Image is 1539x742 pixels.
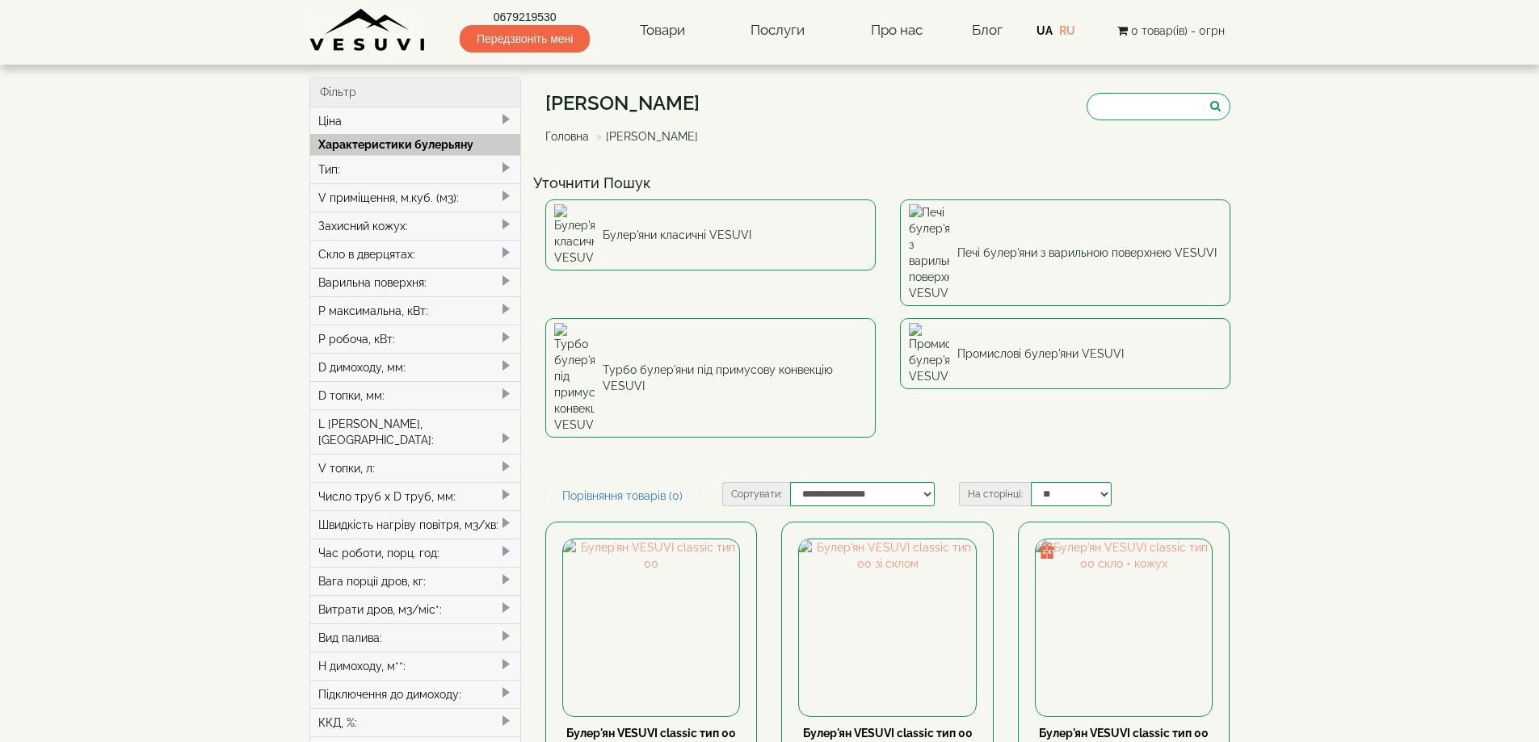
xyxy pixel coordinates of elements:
[545,199,876,270] a: Булер'яни класичні VESUVI Булер'яни класичні VESUVI
[722,482,790,506] label: Сортувати:
[959,482,1031,506] label: На сторінці:
[1131,24,1225,37] span: 0 товар(ів) - 0грн
[310,183,521,212] div: V приміщення, м.куб. (м3):
[563,539,739,715] img: Булер'ян VESUVI classic тип 00
[855,12,939,49] a: Про нас
[592,128,698,145] li: [PERSON_NAME]
[545,318,876,438] a: Турбо булер'яни під примусову конвекцію VESUVI Турбо булер'яни під примусову конвекцію VESUVI
[909,323,949,384] img: Промислові булер'яни VESUVI
[1039,543,1055,559] img: gift
[310,409,521,454] div: L [PERSON_NAME], [GEOGRAPHIC_DATA]:
[310,454,521,482] div: V топки, л:
[309,8,427,52] img: Завод VESUVI
[310,155,521,183] div: Тип:
[545,130,589,143] a: Головна
[310,482,521,510] div: Число труб x D труб, мм:
[1112,22,1230,40] button: 0 товар(ів) - 0грн
[554,323,595,433] img: Турбо булер'яни під примусову конвекцію VESUVI
[554,204,595,266] img: Булер'яни класичні VESUVI
[310,296,521,325] div: P максимальна, кВт:
[310,240,521,268] div: Скло в дверцятах:
[310,708,521,736] div: ККД, %:
[900,199,1230,306] a: Печі булер'яни з варильною поверхнею VESUVI Печі булер'яни з варильною поверхнею VESUVI
[460,25,590,52] span: Передзвоніть мені
[909,204,949,301] img: Печі булер'яни з варильною поверхнею VESUVI
[1059,24,1075,37] a: RU
[310,325,521,353] div: P робоча, кВт:
[624,12,701,49] a: Товари
[310,567,521,595] div: Вага порції дров, кг:
[900,318,1230,389] a: Промислові булер'яни VESUVI Промислові булер'яни VESUVI
[799,539,975,715] img: Булер'ян VESUVI classic тип 00 зі склом
[310,680,521,708] div: Підключення до димоходу:
[310,652,521,680] div: H димоходу, м**:
[310,134,521,155] div: Характеристики булерьяну
[310,539,521,567] div: Час роботи, порц. год:
[310,623,521,652] div: Вид палива:
[310,268,521,296] div: Варильна поверхня:
[1036,539,1212,715] img: Булер'ян VESUVI classic тип 00 скло + кожух
[310,78,521,107] div: Фільтр
[566,727,736,740] a: Булер'ян VESUVI classic тип 00
[310,353,521,381] div: D димоходу, мм:
[533,175,1243,191] h4: Уточнити Пошук
[972,22,1003,38] a: Блог
[545,93,710,114] h1: [PERSON_NAME]
[734,12,821,49] a: Послуги
[310,595,521,623] div: Витрати дров, м3/міс*:
[310,212,521,240] div: Захисний кожух:
[310,510,521,539] div: Швидкість нагріву повітря, м3/хв:
[545,482,700,509] a: Порівняння товарів (0)
[1037,24,1053,37] a: UA
[310,381,521,409] div: D топки, мм:
[310,107,521,135] div: Ціна
[460,9,590,25] a: 0679219530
